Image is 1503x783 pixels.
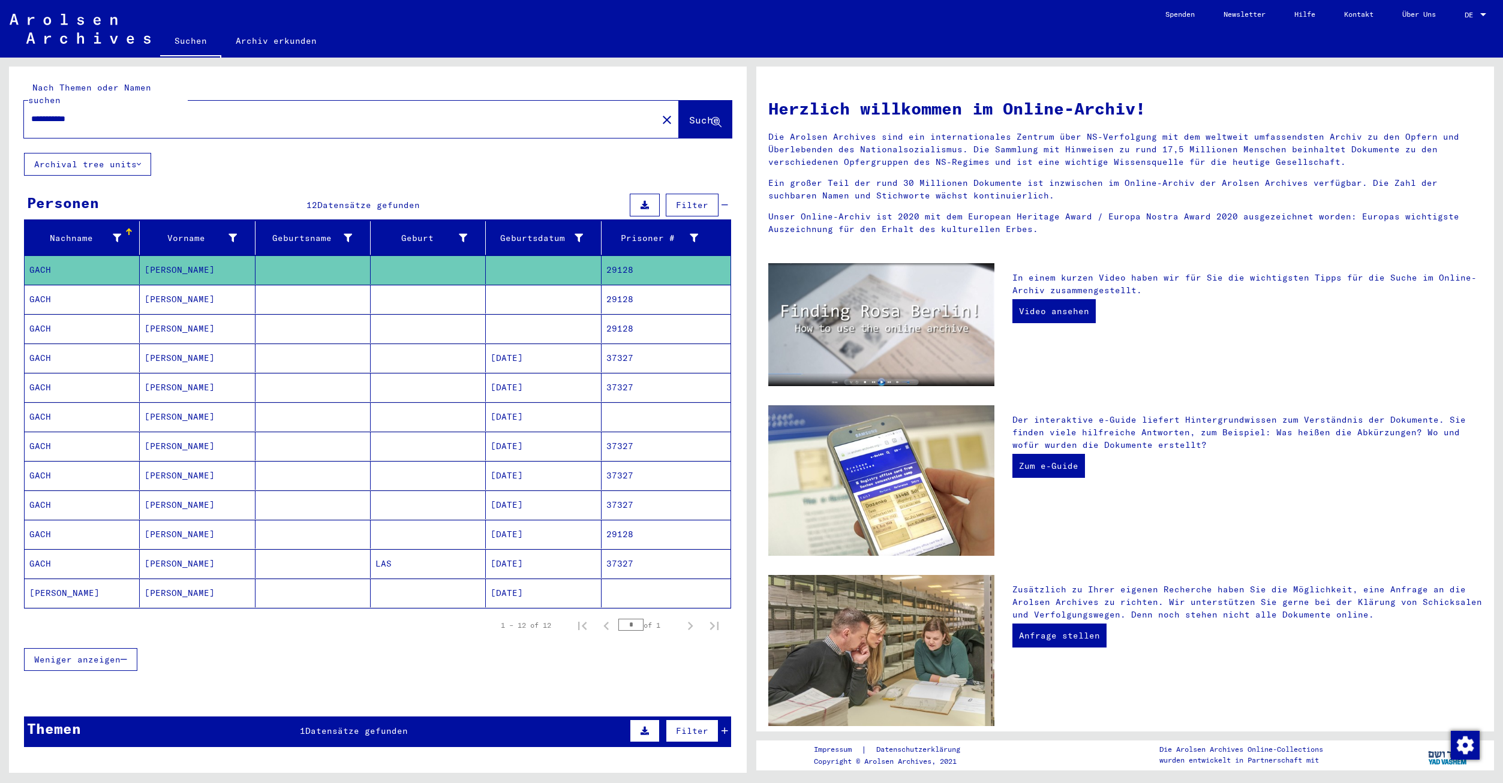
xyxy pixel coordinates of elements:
[486,549,601,578] mat-cell: [DATE]
[140,285,255,314] mat-cell: [PERSON_NAME]
[140,432,255,460] mat-cell: [PERSON_NAME]
[768,131,1482,168] p: Die Arolsen Archives sind ein internationales Zentrum über NS-Verfolgung mit dem weltweit umfasse...
[25,255,140,284] mat-cell: GACH
[140,579,255,607] mat-cell: [PERSON_NAME]
[375,232,467,245] div: Geburt‏
[145,228,254,248] div: Vorname
[660,113,674,127] mat-icon: close
[602,285,731,314] mat-cell: 29128
[678,613,702,637] button: Next page
[768,575,994,726] img: inquiries.jpg
[24,153,151,176] button: Archival tree units
[25,432,140,460] mat-cell: GACH
[300,725,305,736] span: 1
[602,549,731,578] mat-cell: 37327
[306,200,317,210] span: 12
[10,14,151,44] img: Arolsen_neg.svg
[27,192,99,213] div: Personen
[1012,272,1482,297] p: In einem kurzen Video haben wir für Sie die wichtigsten Tipps für die Suche im Online-Archiv zusa...
[606,232,698,245] div: Prisoner #
[501,620,551,631] div: 1 – 12 of 12
[1012,624,1107,648] a: Anfrage stellen
[486,579,601,607] mat-cell: [DATE]
[25,402,140,431] mat-cell: GACH
[768,405,994,556] img: eguide.jpg
[867,743,975,756] a: Datenschutzerklärung
[25,344,140,372] mat-cell: GACH
[140,490,255,519] mat-cell: [PERSON_NAME]
[606,228,716,248] div: Prisoner #
[491,228,600,248] div: Geburtsdatum
[25,549,140,578] mat-cell: GACH
[29,228,139,248] div: Nachname
[371,221,486,255] mat-header-cell: Geburt‏
[25,461,140,490] mat-cell: GACH
[260,228,370,248] div: Geburtsname
[260,232,352,245] div: Geburtsname
[486,520,601,549] mat-cell: [DATE]
[317,200,420,210] span: Datensätze gefunden
[768,96,1482,121] h1: Herzlich willkommen im Online-Archiv!
[676,200,708,210] span: Filter
[1159,744,1323,755] p: Die Arolsen Archives Online-Collections
[140,549,255,578] mat-cell: [PERSON_NAME]
[25,221,140,255] mat-header-cell: Nachname
[486,490,601,519] mat-cell: [DATE]
[255,221,371,255] mat-header-cell: Geburtsname
[140,221,255,255] mat-header-cell: Vorname
[702,613,726,637] button: Last page
[602,432,731,460] mat-cell: 37327
[140,402,255,431] mat-cell: [PERSON_NAME]
[140,344,255,372] mat-cell: [PERSON_NAME]
[140,255,255,284] mat-cell: [PERSON_NAME]
[602,314,731,343] mat-cell: 29128
[140,373,255,402] mat-cell: [PERSON_NAME]
[305,725,408,736] span: Datensätze gefunden
[140,520,255,549] mat-cell: [PERSON_NAME]
[768,177,1482,202] p: Ein großer Teil der rund 30 Millionen Dokumente ist inzwischen im Online-Archiv der Arolsen Archi...
[486,461,601,490] mat-cell: [DATE]
[221,26,331,55] a: Archiv erkunden
[28,82,151,106] mat-label: Nach Themen oder Namen suchen
[140,314,255,343] mat-cell: [PERSON_NAME]
[25,579,140,607] mat-cell: [PERSON_NAME]
[486,373,601,402] mat-cell: [DATE]
[1426,740,1471,770] img: yv_logo.png
[768,210,1482,236] p: Unser Online-Archiv ist 2020 mit dem European Heritage Award / Europa Nostra Award 2020 ausgezeic...
[25,314,140,343] mat-cell: GACH
[145,232,236,245] div: Vorname
[814,743,975,756] div: |
[140,461,255,490] mat-cell: [PERSON_NAME]
[25,520,140,549] mat-cell: GACH
[570,613,594,637] button: First page
[486,402,601,431] mat-cell: [DATE]
[679,101,732,138] button: Suche
[34,654,121,665] span: Weniger anzeigen
[655,107,679,131] button: Clear
[29,232,121,245] div: Nachname
[676,725,708,736] span: Filter
[25,285,140,314] mat-cell: GACH
[486,344,601,372] mat-cell: [DATE]
[618,619,678,631] div: of 1
[602,221,731,255] mat-header-cell: Prisoner #
[814,756,975,767] p: Copyright © Arolsen Archives, 2021
[689,114,719,126] span: Suche
[25,490,140,519] mat-cell: GACH
[1012,414,1482,451] p: Der interaktive e-Guide liefert Hintergrundwissen zum Verständnis der Dokumente. Sie finden viele...
[594,613,618,637] button: Previous page
[160,26,221,58] a: Suchen
[486,221,601,255] mat-header-cell: Geburtsdatum
[486,432,601,460] mat-cell: [DATE]
[602,344,731,372] mat-cell: 37327
[375,228,485,248] div: Geburt‏
[666,719,719,742] button: Filter
[25,373,140,402] mat-cell: GACH
[1465,11,1478,19] span: DE
[1159,755,1323,766] p: wurden entwickelt in Partnerschaft mit
[24,648,137,671] button: Weniger anzeigen
[602,520,731,549] mat-cell: 29128
[371,549,486,578] mat-cell: LAS
[602,461,731,490] mat-cell: 37327
[768,263,994,386] img: video.jpg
